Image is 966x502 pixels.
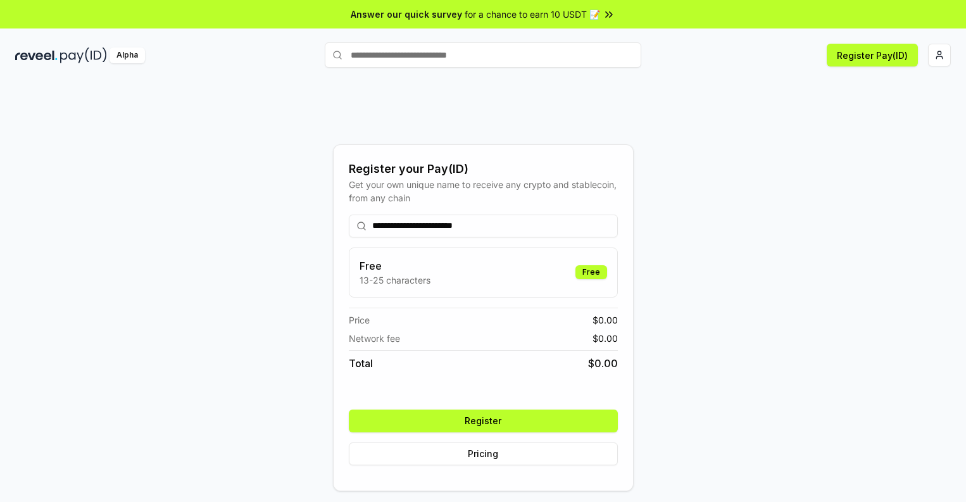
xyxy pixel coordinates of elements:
[349,410,618,432] button: Register
[465,8,600,21] span: for a chance to earn 10 USDT 📝
[575,265,607,279] div: Free
[360,258,430,273] h3: Free
[349,442,618,465] button: Pricing
[593,313,618,327] span: $ 0.00
[588,356,618,371] span: $ 0.00
[349,178,618,204] div: Get your own unique name to receive any crypto and stablecoin, from any chain
[60,47,107,63] img: pay_id
[349,313,370,327] span: Price
[110,47,145,63] div: Alpha
[360,273,430,287] p: 13-25 characters
[827,44,918,66] button: Register Pay(ID)
[351,8,462,21] span: Answer our quick survey
[349,160,618,178] div: Register your Pay(ID)
[349,356,373,371] span: Total
[593,332,618,345] span: $ 0.00
[15,47,58,63] img: reveel_dark
[349,332,400,345] span: Network fee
